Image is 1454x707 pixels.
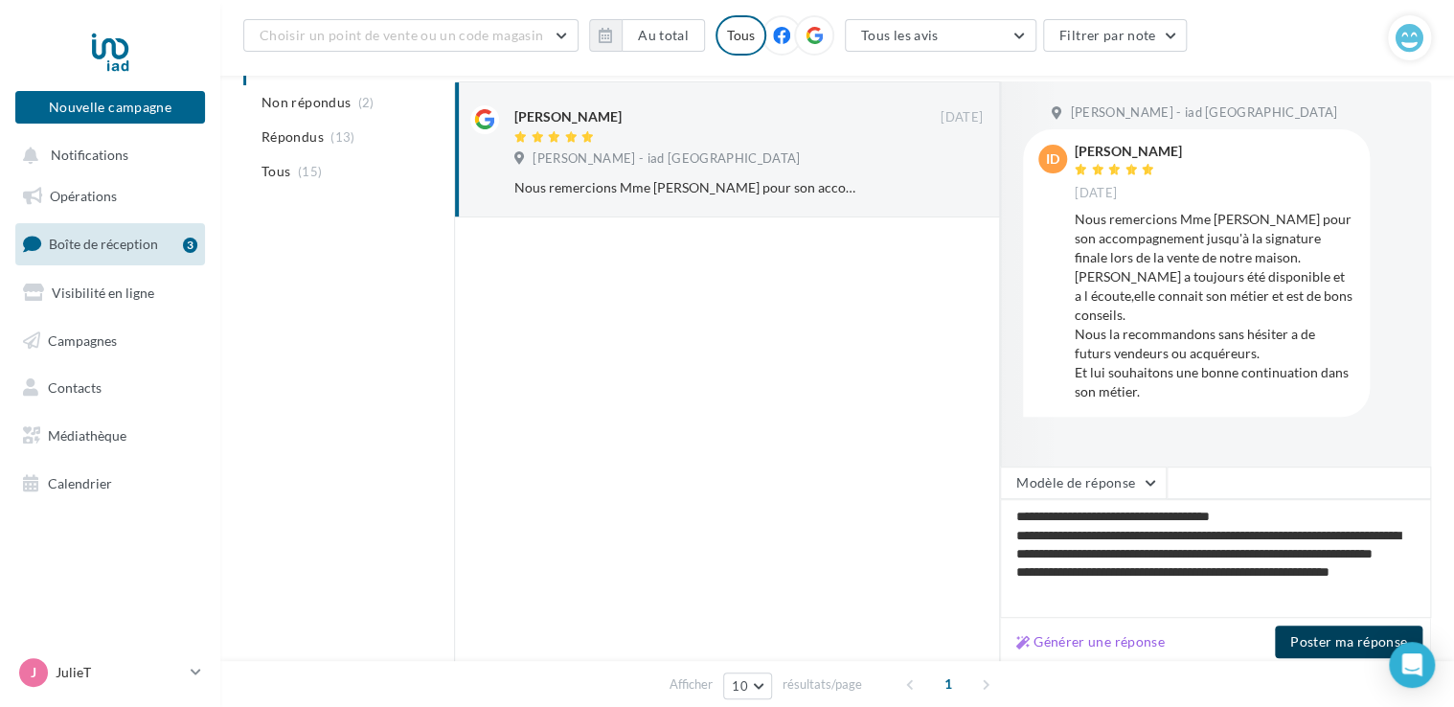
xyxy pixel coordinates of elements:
[1046,149,1059,169] span: ID
[933,669,964,699] span: 1
[11,416,209,456] a: Médiathèque
[723,673,772,699] button: 10
[11,223,209,264] a: Boîte de réception3
[1075,145,1182,158] div: [PERSON_NAME]
[48,331,117,348] span: Campagnes
[330,129,354,145] span: (13)
[622,19,705,52] button: Au total
[1389,642,1435,688] div: Open Intercom Messenger
[48,475,112,491] span: Calendrier
[861,27,939,43] span: Tous les avis
[1075,185,1117,202] span: [DATE]
[261,162,290,181] span: Tous
[11,176,209,217] a: Opérations
[48,427,126,444] span: Médiathèque
[49,236,158,252] span: Boîte de réception
[1000,467,1167,499] button: Modèle de réponse
[31,663,36,682] span: J
[11,321,209,361] a: Campagnes
[732,678,748,694] span: 10
[15,91,205,124] button: Nouvelle campagne
[51,148,128,164] span: Notifications
[261,127,324,147] span: Répondus
[1070,104,1337,122] span: [PERSON_NAME] - iad [GEOGRAPHIC_DATA]
[11,368,209,408] a: Contacts
[1075,210,1354,401] div: Nous remercions Mme [PERSON_NAME] pour son accompagnement jusqu'à la signature finale lors de la ...
[183,238,197,253] div: 3
[298,164,322,179] span: (15)
[533,150,800,168] span: [PERSON_NAME] - iad [GEOGRAPHIC_DATA]
[52,285,154,301] span: Visibilité en ligne
[56,663,183,682] p: JulieT
[15,654,205,691] a: J JulieT
[358,95,375,110] span: (2)
[589,19,705,52] button: Au total
[261,93,351,112] span: Non répondus
[845,19,1036,52] button: Tous les avis
[50,188,117,204] span: Opérations
[243,19,579,52] button: Choisir un point de vente ou un code magasin
[11,273,209,313] a: Visibilité en ligne
[783,675,862,694] span: résultats/page
[716,15,766,56] div: Tous
[1009,630,1172,653] button: Générer une réponse
[670,675,713,694] span: Afficher
[260,27,543,43] span: Choisir un point de vente ou un code magasin
[1275,626,1422,658] button: Poster ma réponse
[514,107,622,126] div: [PERSON_NAME]
[514,178,858,197] div: Nous remercions Mme [PERSON_NAME] pour son accompagnement jusqu'à la signature finale lors de la ...
[1043,19,1188,52] button: Filtrer par note
[941,109,983,126] span: [DATE]
[48,379,102,396] span: Contacts
[11,464,209,504] a: Calendrier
